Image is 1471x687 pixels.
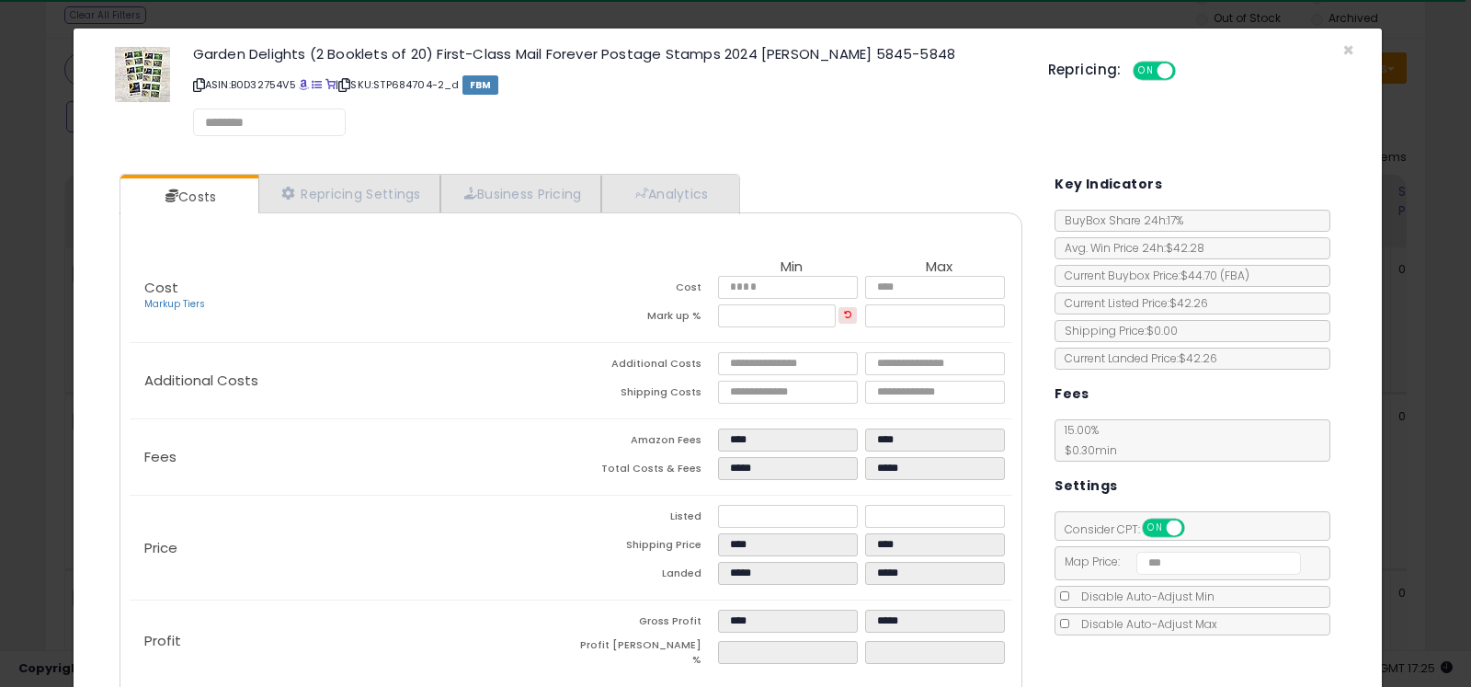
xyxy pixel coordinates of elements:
[1055,268,1249,283] span: Current Buybox Price:
[865,259,1012,276] th: Max
[1055,240,1204,256] span: Avg. Win Price 24h: $42.28
[571,610,718,638] td: Gross Profit
[1055,173,1162,196] h5: Key Indicators
[462,75,499,95] span: FBM
[571,505,718,533] td: Listed
[325,77,336,92] a: Your listing only
[571,304,718,333] td: Mark up %
[571,429,718,457] td: Amazon Fees
[1055,212,1183,228] span: BuyBox Share 24h: 17%
[299,77,309,92] a: BuyBox page
[1048,63,1122,77] h5: Repricing:
[1055,350,1217,366] span: Current Landed Price: $42.26
[1180,268,1249,283] span: $44.70
[571,533,718,562] td: Shipping Price
[144,297,205,311] a: Markup Tiers
[571,457,718,486] td: Total Costs & Fees
[1055,323,1178,338] span: Shipping Price: $0.00
[1072,616,1217,632] span: Disable Auto-Adjust Max
[1055,475,1117,498] h5: Settings
[130,373,571,388] p: Additional Costs
[1055,554,1301,569] span: Map Price:
[130,281,571,312] p: Cost
[571,381,718,409] td: Shipping Costs
[312,77,322,92] a: All offer listings
[193,70,1021,99] p: ASIN: B0D32754V5 | SKU: STP684704-2_d
[1055,442,1117,458] span: $0.30 min
[1172,63,1202,79] span: OFF
[1055,295,1208,311] span: Current Listed Price: $42.26
[1055,521,1209,537] span: Consider CPT:
[601,175,737,212] a: Analytics
[130,634,571,648] p: Profit
[1135,63,1157,79] span: ON
[120,178,257,215] a: Costs
[571,276,718,304] td: Cost
[130,450,571,464] p: Fees
[1182,521,1212,536] span: OFF
[1220,268,1249,283] span: ( FBA )
[1342,37,1354,63] span: ×
[440,175,601,212] a: Business Pricing
[571,352,718,381] td: Additional Costs
[115,47,170,102] img: 51t4qmx+NLL._SL60_.jpg
[193,47,1021,61] h3: Garden Delights (2 Booklets of 20) First-Class Mail Forever Postage Stamps 2024 [PERSON_NAME] 584...
[571,562,718,590] td: Landed
[1055,422,1117,458] span: 15.00 %
[718,259,865,276] th: Min
[1072,589,1214,604] span: Disable Auto-Adjust Min
[1055,383,1089,406] h5: Fees
[571,638,718,672] td: Profit [PERSON_NAME] %
[258,175,440,212] a: Repricing Settings
[1144,521,1167,536] span: ON
[130,541,571,555] p: Price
